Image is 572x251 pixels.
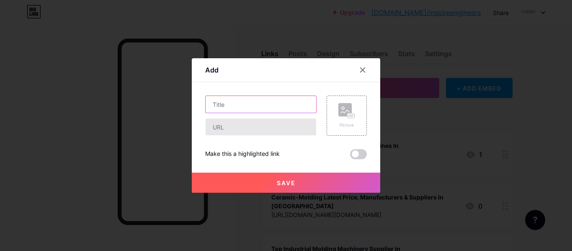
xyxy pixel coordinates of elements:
button: Save [192,173,380,193]
input: Title [206,96,316,113]
div: Make this a highlighted link [205,149,280,159]
span: Save [277,179,296,186]
div: Add [205,65,219,75]
div: Picture [338,122,355,128]
input: URL [206,119,316,135]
